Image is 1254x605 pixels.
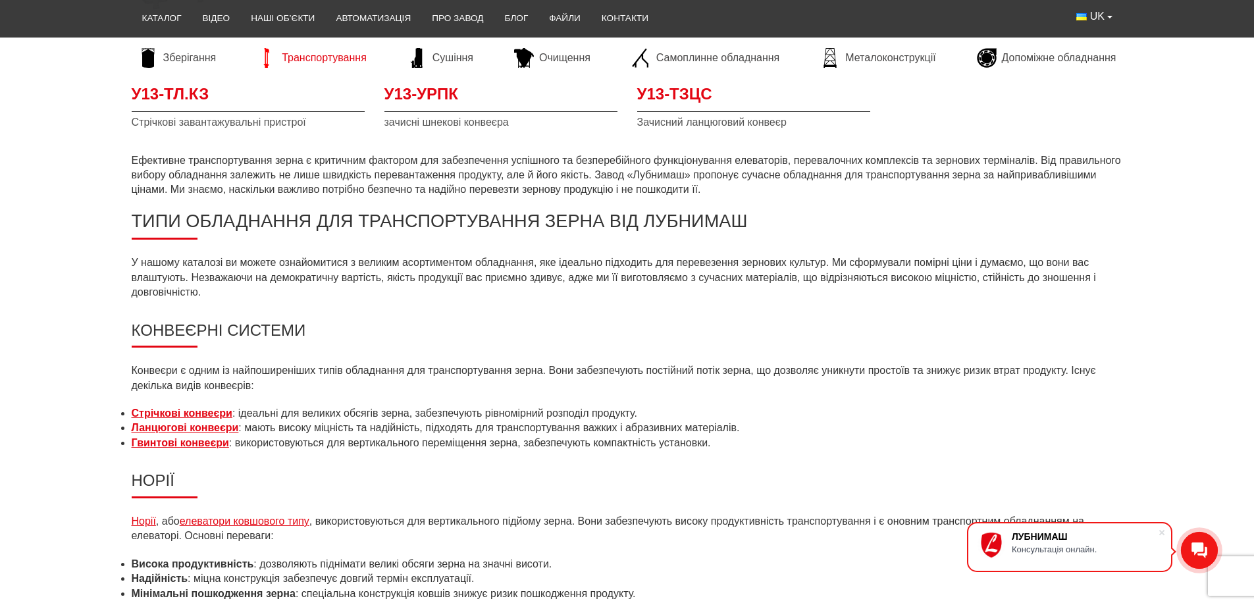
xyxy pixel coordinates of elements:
[538,4,591,33] a: Файли
[132,514,1123,544] p: , або , використовуються для вертикального підйому зерна. Вони забезпечують високу продуктивність...
[637,83,870,113] a: У13-ТЗЦС
[508,48,597,68] a: Очищення
[132,421,1123,435] li: : мають високу міцність та надійність, підходять для транспортування важких і абразивних матеріалів.
[132,321,1123,348] h3: Конвеєрні системи
[132,406,1123,421] li: : ідеальні для великих обсягів зерна, забезпечують рівномірний розподіл продукту.
[625,48,786,68] a: Самоплинне обладнання
[1076,13,1087,20] img: Українська
[132,571,1123,586] li: : міцна конструкція забезпечує довгий термін експлуатації.
[132,437,229,448] a: Гвинтові конвеєри
[384,115,617,130] span: зачисні шнекові конвеєра
[132,436,1123,450] li: : використовуються для вертикального переміщення зерна, забезпечують компактність установки.
[180,515,309,527] a: елеватори ковшового типу
[250,48,373,68] a: Транспортування
[132,255,1123,300] p: У нашому каталозі ви можете ознайомитися з великим асортиментом обладнання, яке ідеально підходит...
[432,51,473,65] span: Сушіння
[1012,544,1158,554] div: Консультація онлайн.
[1002,51,1116,65] span: Допоміжне обладнання
[845,51,935,65] span: Металоконструкції
[1090,9,1105,24] span: UK
[421,4,494,33] a: Про завод
[163,51,217,65] span: Зберігання
[132,515,156,527] a: Норії
[132,558,254,569] strong: Висока продуктивність
[132,115,365,130] span: Стрічкові завантажувальні пристрої
[591,4,659,33] a: Контакти
[132,573,188,584] strong: Надійність
[132,83,365,113] a: У13-ТЛ.КЗ
[132,363,1123,393] p: Конвеєри є одним із найпоширеніших типів обладнання для транспортування зерна. Вони забезпечують ...
[539,51,590,65] span: Очищення
[282,51,367,65] span: Транспортування
[637,115,870,130] span: Зачисний ланцюговий конвеєр
[494,4,538,33] a: Блог
[1066,4,1122,29] button: UK
[384,83,617,113] a: У13-УРПК
[1012,531,1158,542] div: ЛУБНИМАШ
[240,4,325,33] a: Наші об’єкти
[132,211,1123,240] h2: Типи обладнання для транспортування зерна від Лубнимаш
[814,48,942,68] a: Металоконструкції
[970,48,1123,68] a: Допоміжне обладнання
[132,153,1123,197] p: Ефективне транспортування зерна є критичним фактором для забезпечення успішного та безперебійного...
[132,48,223,68] a: Зберігання
[656,51,779,65] span: Самоплинне обладнання
[325,4,421,33] a: Автоматизація
[132,408,232,419] a: Стрічкові конвеєри
[132,557,1123,571] li: : дозволяють піднімати великі обсяги зерна на значні висоти.
[132,4,192,33] a: Каталог
[401,48,480,68] a: Сушіння
[192,4,241,33] a: Відео
[132,588,296,599] strong: Мінімальні пошкодження зерна
[132,471,1123,498] h3: Норії
[132,587,1123,601] li: : спеціальна конструкція ковшів знижує ризик пошкодження продукту.
[132,422,239,433] a: Ланцюгові конвеєри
